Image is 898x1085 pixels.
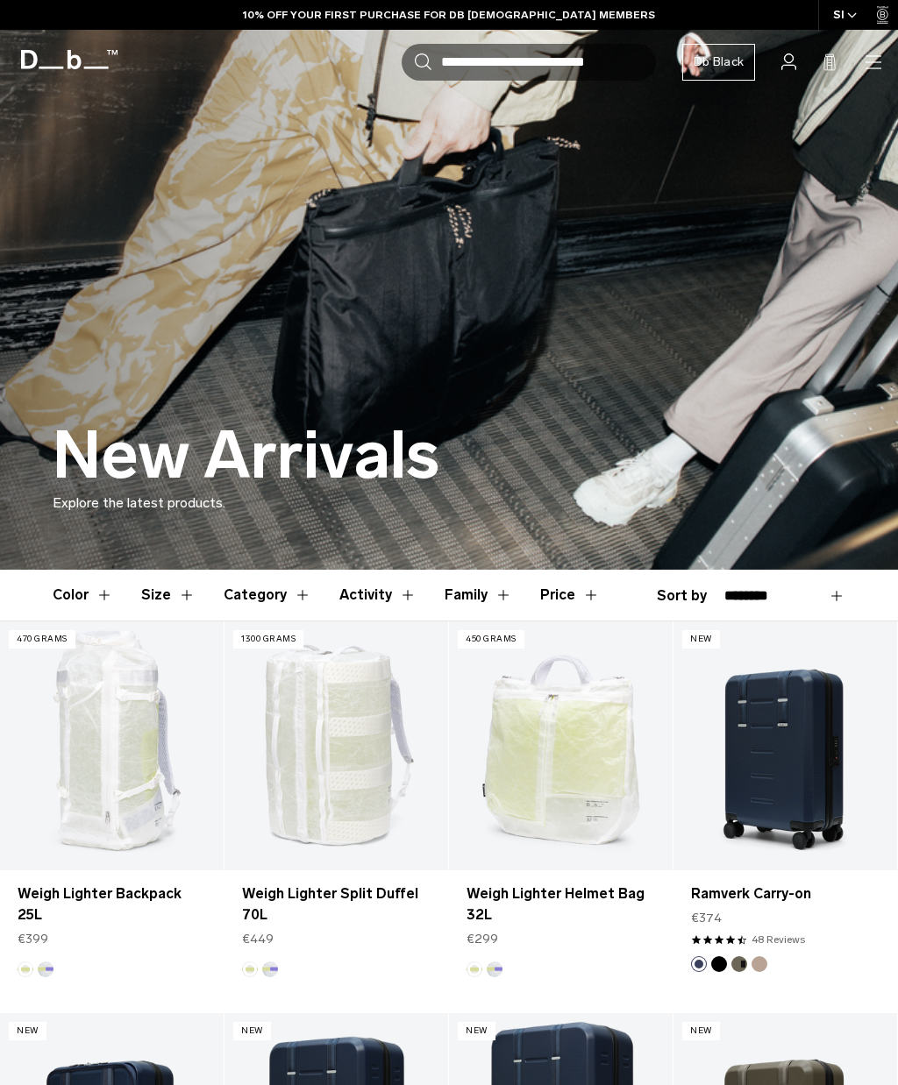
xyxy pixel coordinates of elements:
[53,570,113,621] button: Toggle Filter
[339,570,417,621] button: Toggle Filter
[458,630,524,649] p: 450 grams
[682,1022,720,1040] p: New
[242,930,274,948] span: €449
[18,930,48,948] span: €399
[691,909,722,927] span: €374
[242,883,431,925] a: Weigh Lighter Split Duffel 70L
[53,420,439,493] h1: New Arrivals
[224,621,448,869] a: Weigh Lighter Split Duffel 70L
[243,7,655,23] a: 10% OFF YOUR FIRST PURCHASE FOR DB [DEMOGRAPHIC_DATA] MEMBERS
[467,883,655,925] a: Weigh Lighter Helmet Bag 32L
[233,630,303,649] p: 1300 grams
[38,961,53,977] button: Aurora
[682,44,755,81] a: Db Black
[53,493,845,514] p: Explore the latest products.
[540,570,600,621] button: Toggle Price
[18,961,33,977] button: Diffusion
[691,883,880,904] a: Ramverk Carry-on
[262,961,278,977] button: Aurora
[711,956,727,972] button: Black Out
[233,1022,271,1040] p: New
[9,630,75,649] p: 470 grams
[467,961,482,977] button: Diffusion
[752,956,767,972] button: Fogbow Beige
[445,570,512,621] button: Toggle Filter
[18,883,206,925] a: Weigh Lighter Backpack 25L
[673,621,897,869] a: Ramverk Carry-on
[224,570,311,621] button: Toggle Filter
[449,621,673,869] a: Weigh Lighter Helmet Bag 32L
[691,956,707,972] button: Blue Hour
[458,1022,495,1040] p: New
[242,961,258,977] button: Diffusion
[9,1022,46,1040] p: New
[467,930,498,948] span: €299
[141,570,196,621] button: Toggle Filter
[487,961,502,977] button: Aurora
[731,956,747,972] button: Forest Green
[682,630,720,649] p: New
[752,932,805,947] a: 48 reviews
